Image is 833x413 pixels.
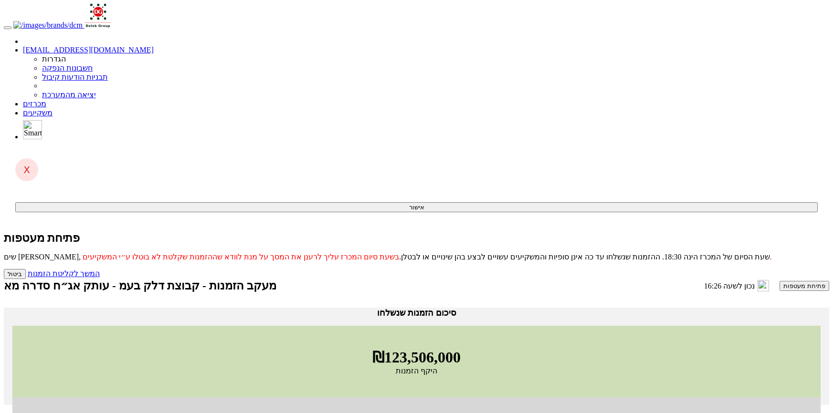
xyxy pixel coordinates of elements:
button: פתיחת מעטפות [780,281,829,291]
button: אישור [15,202,818,212]
span: היקף הזמנות [396,366,437,375]
span: X [23,164,30,176]
a: משקיעים [23,109,53,117]
h1: מעקב הזמנות - קבוצת דלק בעמ - עותק אג״ח סדרה מא [4,279,276,292]
span: ₪123,506,000 [372,348,461,366]
span: בשעת סיום המכרז עליך לרענן את המסך על מנת לוודא שההזמנות שקלטת לא בוטלו ע״י המשקיעים. [83,253,771,261]
button: ביטול [4,269,26,279]
a: תבניות הודעות קיבול [42,73,108,81]
li: הגדרות [42,54,829,63]
a: מכרזים [23,100,46,108]
img: refresh-icon.png [758,280,769,291]
img: SmartBull Logo [23,120,42,139]
h1: פתיחת מעטפות [4,231,829,245]
p: שים [PERSON_NAME], שעת הסיום של המכרז הינה 18:30. ההזמנות שנשלחו עד כה אינן סופיות והמשקיעים עשוי... [4,252,829,261]
img: Auction Logo [84,4,111,28]
a: [EMAIL_ADDRESS][DOMAIN_NAME] [23,46,154,54]
span: סיכום הזמנות שנשלחו [377,308,456,318]
img: /images/brands/dcm [13,21,83,30]
a: יציאה מהמערכת [42,91,96,99]
p: נכון לשעה 16:26 [704,279,755,292]
a: חשבונות הנפקה [42,64,93,72]
a: המשך לקליטת הזמנות [28,269,100,278]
